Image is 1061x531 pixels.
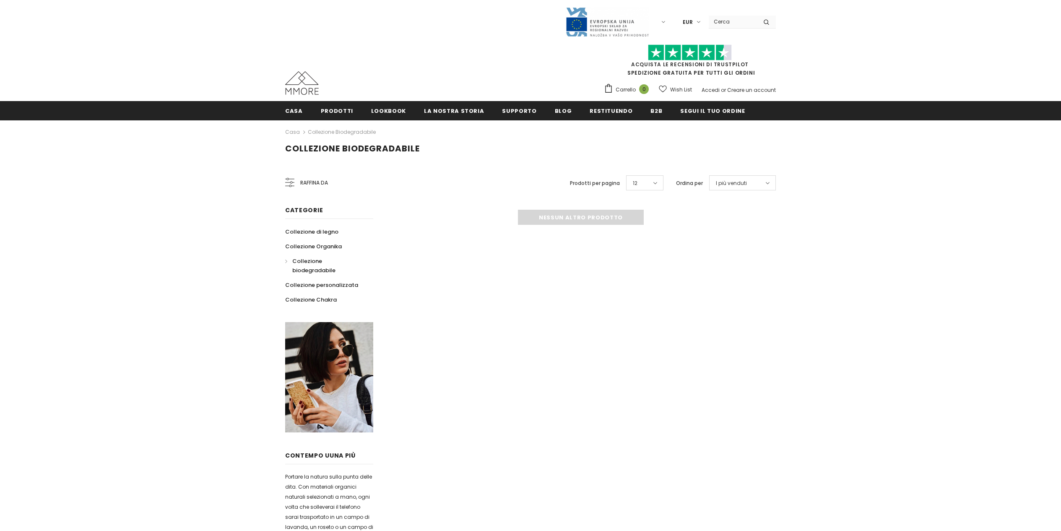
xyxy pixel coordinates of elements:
[650,101,662,120] a: B2B
[555,107,572,115] span: Blog
[604,83,653,96] a: Carrello 0
[285,107,303,115] span: Casa
[285,71,319,95] img: Casi MMORE
[308,128,376,135] a: Collezione biodegradabile
[639,84,649,94] span: 0
[683,18,693,26] span: EUR
[285,228,338,236] span: Collezione di legno
[285,451,356,460] span: contempo uUna più
[502,101,536,120] a: supporto
[285,206,323,214] span: Categorie
[650,107,662,115] span: B2B
[285,101,303,120] a: Casa
[659,82,692,97] a: Wish List
[616,86,636,94] span: Carrello
[565,7,649,37] img: Javni Razpis
[709,16,757,28] input: Search Site
[321,107,353,115] span: Prodotti
[633,179,637,187] span: 12
[702,86,720,94] a: Accedi
[631,61,749,68] a: Acquista le recensioni di TrustPilot
[285,239,342,254] a: Collezione Organika
[285,278,358,292] a: Collezione personalizzata
[285,143,420,154] span: Collezione biodegradabile
[670,86,692,94] span: Wish List
[292,257,335,274] span: Collezione biodegradabile
[565,18,649,25] a: Javni Razpis
[371,101,406,120] a: Lookbook
[604,48,776,76] span: SPEDIZIONE GRATUITA PER TUTTI GLI ORDINI
[680,107,745,115] span: Segui il tuo ordine
[371,107,406,115] span: Lookbook
[676,179,703,187] label: Ordina per
[721,86,726,94] span: or
[727,86,776,94] a: Creare un account
[285,127,300,137] a: Casa
[321,101,353,120] a: Prodotti
[716,179,747,187] span: I più venduti
[590,101,632,120] a: Restituendo
[680,101,745,120] a: Segui il tuo ordine
[285,281,358,289] span: Collezione personalizzata
[555,101,572,120] a: Blog
[285,254,364,278] a: Collezione biodegradabile
[648,44,732,61] img: Fidati di Pilot Stars
[285,224,338,239] a: Collezione di legno
[285,296,337,304] span: Collezione Chakra
[590,107,632,115] span: Restituendo
[424,107,484,115] span: La nostra storia
[285,292,337,307] a: Collezione Chakra
[570,179,620,187] label: Prodotti per pagina
[300,178,328,187] span: Raffina da
[502,107,536,115] span: supporto
[285,242,342,250] span: Collezione Organika
[424,101,484,120] a: La nostra storia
